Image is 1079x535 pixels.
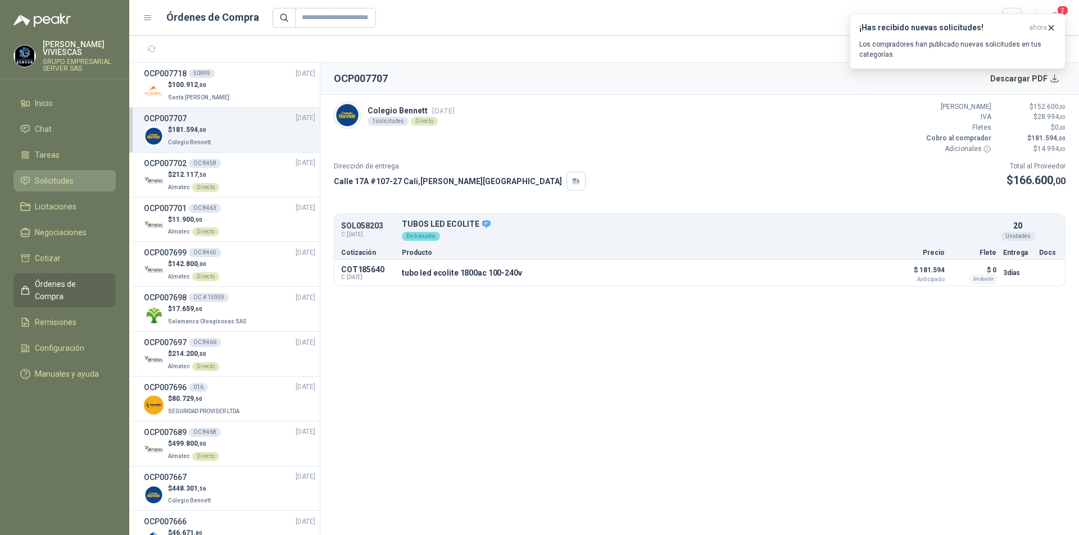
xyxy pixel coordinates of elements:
p: Cotización [341,249,395,256]
p: Flete [951,249,996,256]
p: $ [168,438,219,449]
span: ,00 [1057,135,1066,141]
p: tubo led ecolite 1800ac 100-240v [402,268,522,277]
img: Company Logo [144,81,164,101]
p: Precio [888,249,945,256]
span: [DATE] [296,292,315,303]
p: $ 181.594 [888,263,945,282]
p: 20 [1013,220,1022,232]
span: [DATE] [296,158,315,168]
span: [DATE] [296,337,315,348]
span: Remisiones [35,316,76,328]
span: Colegio Bennett [168,497,211,504]
h3: OCP007699 [144,246,187,259]
a: OCP007707[DATE] Company Logo$181.594,00Colegio Bennett [144,112,315,148]
p: Producto [402,249,882,256]
p: $ [168,259,219,269]
span: 142.800 [172,260,206,268]
p: COT185640 [341,265,395,274]
p: $ [168,483,213,494]
span: [DATE] [296,248,315,258]
span: Almatec [168,453,190,459]
p: $ [168,170,219,180]
span: [DATE] [296,203,315,213]
img: Company Logo [144,260,164,280]
span: ,56 [198,486,206,492]
p: $ [168,80,232,90]
span: Anticipado [888,277,945,282]
div: Directo [192,183,219,192]
span: 181.594 [1031,134,1066,142]
p: $ [998,102,1066,112]
span: Santa [PERSON_NAME] [168,94,229,100]
span: Almatec [168,363,190,369]
h3: OCP007718 [144,67,187,80]
div: OC 8463 [189,204,221,213]
span: ,00 [1059,146,1066,152]
img: Company Logo [144,305,164,325]
span: [DATE] [296,472,315,482]
a: Órdenes de Compra [13,273,116,307]
span: Almatec [168,273,190,280]
p: 3 días [1003,266,1032,280]
p: $ [1007,172,1066,189]
div: OC # 15959 [189,293,229,302]
span: 166.600 [1013,173,1066,187]
div: 1 solicitudes [368,117,409,126]
a: Chat [13,118,116,140]
img: Company Logo [144,485,164,505]
span: Almatec [168,184,190,190]
p: [PERSON_NAME] VIVIESCAS [43,40,116,56]
p: $ [998,144,1066,154]
span: ,60 [194,306,202,312]
span: ,00 [198,261,206,267]
a: Tareas [13,144,116,166]
p: $ [998,122,1066,133]
span: Cotizar [35,252,61,264]
p: Total al Proveedor [1007,161,1066,172]
h3: ¡Has recibido nuevas solicitudes! [859,23,1024,33]
p: Cobro al comprador [924,133,991,144]
img: Company Logo [144,350,164,370]
p: Los compradores han publicado nuevas solicitudes en tus categorías. [859,39,1056,60]
p: SOL058203 [341,222,395,230]
div: Incluido [970,275,996,283]
button: 2 [1045,8,1066,28]
h3: OCP007698 [144,291,187,304]
a: OCP007697OC 8466[DATE] Company Logo$214.200,00AlmatecDirecto [144,336,315,372]
div: Directo [192,227,219,236]
h3: OCP007689 [144,426,187,438]
span: ,00 [1053,176,1066,186]
a: Configuración [13,337,116,359]
a: OCP007698OC # 15959[DATE] Company Logo$17.659,60Salamanca Oleaginosas SAS [144,291,315,327]
span: 80.729 [172,395,202,403]
span: ,00 [198,82,206,88]
span: C: [DATE] [341,274,395,281]
p: Colegio Bennett [368,104,455,117]
a: OCP007689OC 8468[DATE] Company Logo$499.800,00AlmatecDirecto [144,426,315,461]
a: Manuales y ayuda [13,363,116,385]
p: $ [168,394,242,404]
span: Negociaciones [35,226,87,239]
h3: OCP007696 [144,381,187,394]
a: OCP007702OC 8458[DATE] Company Logo$212.117,50AlmatecDirecto [144,157,315,193]
span: 100.912 [172,81,206,89]
span: ,00 [198,127,206,133]
img: Company Logo [144,395,164,415]
span: 0 [1055,124,1066,131]
h3: OCP007697 [144,336,187,349]
span: 17.659 [172,305,202,313]
span: 214.200 [172,350,206,358]
div: 016 [189,383,208,392]
button: Descargar PDF [984,67,1066,90]
a: Solicitudes [13,170,116,191]
div: OC 8465 [189,248,221,257]
p: GRUPO EMPRESARIAL SERVER SAS [43,58,116,72]
span: 11.900 [172,216,202,223]
span: 152.600 [1033,103,1066,111]
a: Inicio [13,93,116,114]
p: Docs [1039,249,1058,256]
span: ahora [1029,23,1047,33]
p: $ [168,349,219,359]
span: Inicio [35,97,53,109]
